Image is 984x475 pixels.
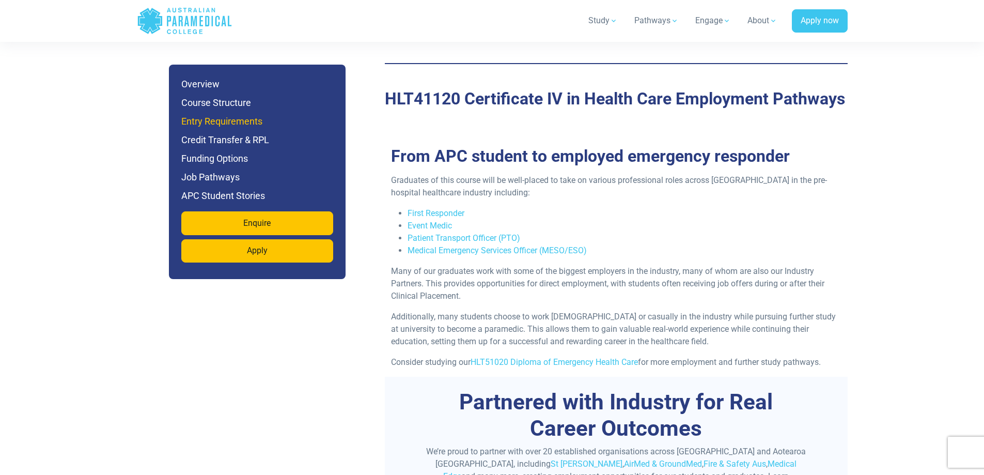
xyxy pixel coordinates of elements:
p: Consider studying our for more employment and further study pathways. [391,356,841,369]
a: HLT51020 Diploma of Emergency Health Care [471,357,638,367]
h2: From APC student to employed emergency responder [385,146,848,166]
a: AirMed & GroundMed [624,459,702,469]
a: Apply now [792,9,848,33]
a: First Responder [408,208,464,218]
a: Australian Paramedical College [137,4,232,38]
h2: Job Pathways [385,89,848,109]
a: St [PERSON_NAME] [551,459,622,469]
a: Engage [689,6,737,35]
a: Event Medic [408,221,452,231]
a: Fire & Safety Aus [704,459,766,469]
p: Many of our graduates work with some of the biggest employers in the industry, many of whom are a... [391,265,841,302]
p: Graduates of this course will be well-placed to take on various professional roles across [GEOGRA... [391,174,841,199]
a: Medical Emergency Services Officer (MESO/ESO) [408,246,587,255]
a: Patient Transport Officer (PTO) [408,233,520,243]
a: About [741,6,784,35]
p: Additionally, many students choose to work [DEMOGRAPHIC_DATA] or casually in the industry while p... [391,311,841,348]
a: Pathways [628,6,685,35]
h3: Partnered with Industry for Real Career Outcomes [425,389,807,441]
a: Study [582,6,624,35]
